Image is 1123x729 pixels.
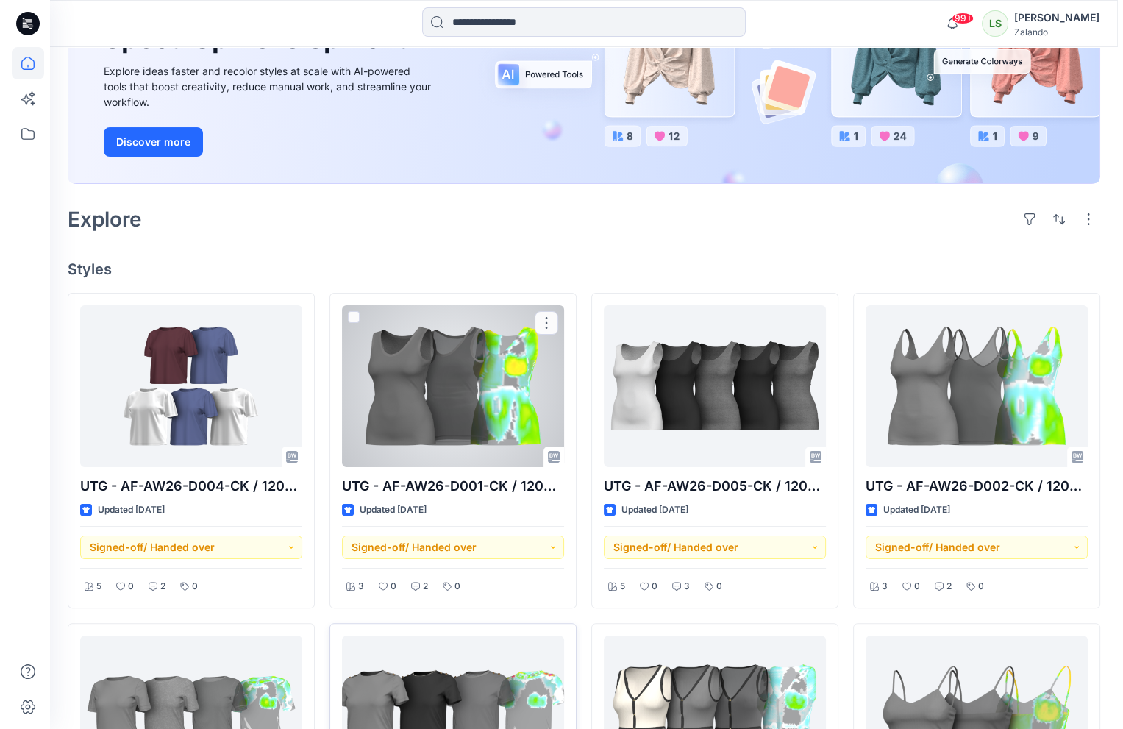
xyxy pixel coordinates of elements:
button: Discover more [98,127,197,157]
p: 0 [122,579,128,594]
div: Explore ideas faster and recolor styles at scale with AI-powered tools that boost creativity, red... [98,63,429,110]
p: UTG - AF-AW26-D002-CK / 120432 [860,476,1082,497]
p: 3 [876,579,882,594]
p: 0 [449,579,454,594]
a: UTG - AF-AW26-D005-CK / 120430 [598,305,820,467]
p: 2 [417,579,422,594]
p: UTG - AF-AW26-D005-CK / 120430 [598,476,820,497]
p: 0 [972,579,978,594]
div: [PERSON_NAME] [1008,9,1094,26]
p: 5 [90,579,96,594]
p: 0 [710,579,716,594]
div: Zalando [1008,26,1094,38]
h2: Explore [62,207,136,231]
p: Updated [DATE] [616,502,682,518]
p: 3 [352,579,358,594]
div: LS [976,10,1002,37]
a: Discover more [98,127,429,157]
p: UTG - AF-AW26-D004-CK / 120429 [74,476,296,497]
p: Updated [DATE] [354,502,421,518]
a: UTG - AF-AW26-D004-CK / 120429 [74,305,296,467]
p: 0 [646,579,652,594]
a: UTG - AF-AW26-D001-CK / 120431 [336,305,558,467]
a: UTG - AF-AW26-D002-CK / 120432 [860,305,1082,467]
p: Updated [DATE] [92,502,159,518]
p: Updated [DATE] [877,502,944,518]
span: 99+ [946,13,968,24]
h4: Styles [62,260,1094,278]
p: 2 [154,579,160,594]
p: 0 [908,579,914,594]
p: UTG - AF-AW26-D001-CK / 120431 [336,476,558,497]
p: 0 [186,579,192,594]
p: 0 [385,579,391,594]
p: 3 [678,579,684,594]
p: 5 [614,579,619,594]
p: 2 [941,579,946,594]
